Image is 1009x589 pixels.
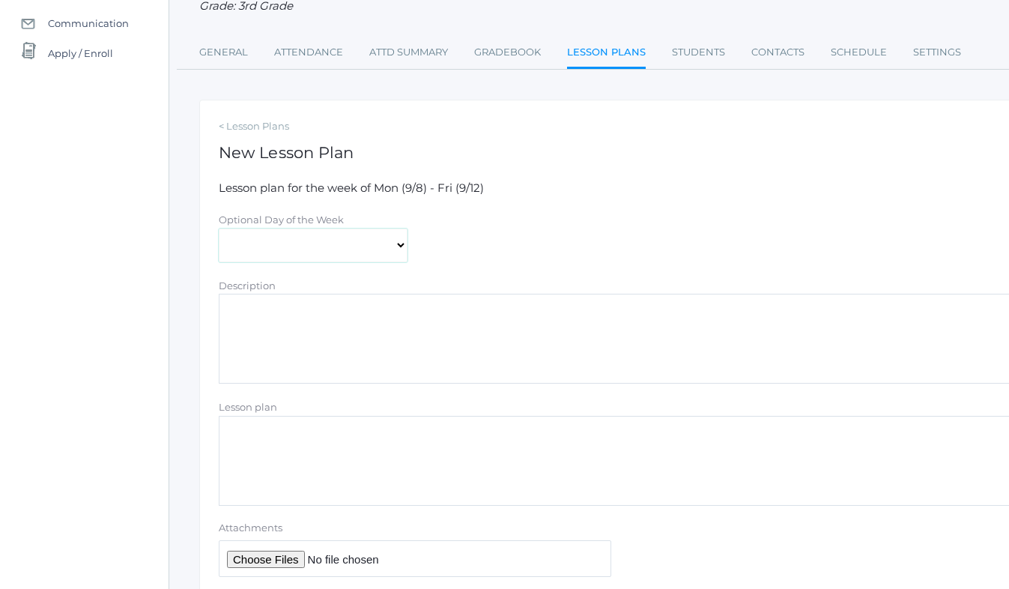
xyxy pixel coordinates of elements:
span: Apply / Enroll [48,38,113,68]
span: Communication [48,8,129,38]
span: Lesson plan for the week of Mon (9/8) - Fri (9/12) [219,181,484,195]
a: Gradebook [474,37,541,67]
a: Attd Summary [369,37,448,67]
a: Attendance [274,37,343,67]
label: Description [219,280,276,292]
a: Contacts [751,37,805,67]
a: Settings [913,37,961,67]
label: Attachments [219,521,611,536]
label: Lesson plan [219,401,277,413]
label: Optional Day of the Week [219,214,344,226]
a: Lesson Plans [567,37,646,70]
a: General [199,37,248,67]
a: Students [672,37,725,67]
a: Schedule [831,37,887,67]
